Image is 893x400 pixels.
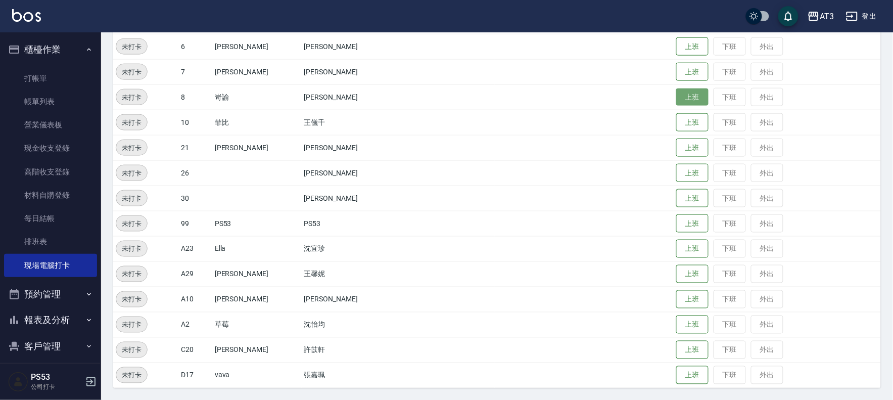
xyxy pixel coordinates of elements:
td: A23 [178,236,212,261]
span: 未打卡 [116,193,147,204]
img: Logo [12,9,41,22]
td: [PERSON_NAME] [212,34,302,59]
button: 員工及薪資 [4,359,97,385]
a: 現金收支登錄 [4,137,97,160]
td: Ella [212,236,302,261]
td: [PERSON_NAME] [212,261,302,287]
td: [PERSON_NAME] [302,135,406,160]
span: 未打卡 [116,168,147,179]
span: 未打卡 [116,269,147,280]
p: 公司打卡 [31,382,82,391]
td: 岢諭 [212,84,302,110]
button: save [778,6,798,26]
button: 上班 [676,240,709,258]
td: [PERSON_NAME] [212,287,302,312]
td: 26 [178,160,212,186]
button: 上班 [676,88,709,106]
td: [PERSON_NAME] [212,135,302,160]
span: 未打卡 [116,117,147,128]
td: A29 [178,261,212,287]
td: A2 [178,312,212,337]
a: 排班表 [4,230,97,253]
td: [PERSON_NAME] [212,337,302,363]
a: 每日結帳 [4,207,97,230]
td: 8 [178,84,212,110]
td: [PERSON_NAME] [302,59,406,84]
td: 沈怡均 [302,312,406,337]
span: 未打卡 [116,370,147,381]
button: 客戶管理 [4,333,97,360]
td: PS53 [302,211,406,236]
button: 上班 [676,341,709,360]
td: 王儀千 [302,110,406,135]
button: 預約管理 [4,281,97,307]
td: D17 [178,363,212,388]
td: vava [212,363,302,388]
button: 登出 [842,7,881,26]
td: 王馨妮 [302,261,406,287]
span: 未打卡 [116,345,147,355]
td: 許苡軒 [302,337,406,363]
span: 未打卡 [116,41,147,52]
td: 10 [178,110,212,135]
td: 菲比 [212,110,302,135]
button: 上班 [676,164,709,183]
button: 上班 [676,37,709,56]
button: 上班 [676,139,709,157]
td: 30 [178,186,212,211]
span: 未打卡 [116,218,147,229]
button: AT3 [804,6,838,27]
button: 上班 [676,265,709,284]
span: 未打卡 [116,67,147,77]
td: 7 [178,59,212,84]
a: 現場電腦打卡 [4,254,97,277]
td: 6 [178,34,212,59]
td: [PERSON_NAME] [212,59,302,84]
button: 上班 [676,63,709,81]
td: PS53 [212,211,302,236]
span: 未打卡 [116,320,147,330]
td: 草莓 [212,312,302,337]
button: 上班 [676,366,709,385]
span: 未打卡 [116,92,147,103]
td: [PERSON_NAME] [302,287,406,312]
button: 上班 [676,290,709,309]
td: 張嘉珮 [302,363,406,388]
td: A10 [178,287,212,312]
a: 材料自購登錄 [4,184,97,207]
td: 99 [178,211,212,236]
a: 帳單列表 [4,90,97,113]
button: 櫃檯作業 [4,36,97,63]
div: AT3 [820,10,834,23]
button: 上班 [676,316,709,334]
td: 21 [178,135,212,160]
button: 上班 [676,189,709,208]
button: 上班 [676,113,709,132]
td: [PERSON_NAME] [302,34,406,59]
a: 高階收支登錄 [4,160,97,184]
td: C20 [178,337,212,363]
td: 沈宜珍 [302,236,406,261]
td: [PERSON_NAME] [302,84,406,110]
td: [PERSON_NAME] [302,160,406,186]
td: [PERSON_NAME] [302,186,406,211]
a: 營業儀表板 [4,113,97,137]
a: 打帳單 [4,67,97,90]
img: Person [8,372,28,392]
span: 未打卡 [116,244,147,254]
button: 上班 [676,214,709,233]
h5: PS53 [31,372,82,382]
span: 未打卡 [116,143,147,153]
button: 報表及分析 [4,307,97,333]
span: 未打卡 [116,294,147,305]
